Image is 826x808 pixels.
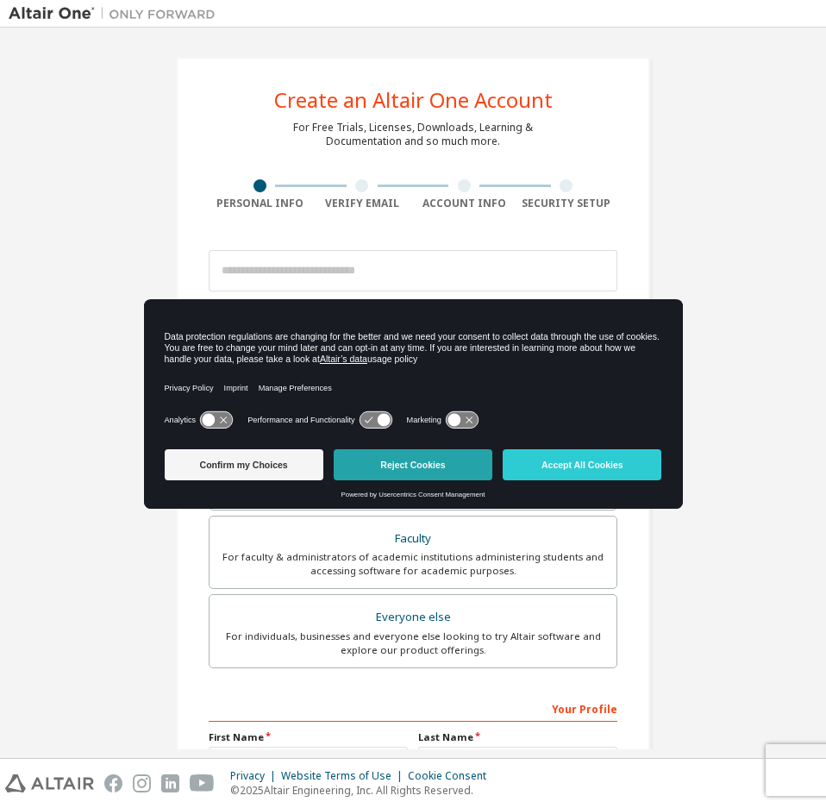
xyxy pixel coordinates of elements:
[190,774,215,792] img: youtube.svg
[293,121,533,148] div: For Free Trials, Licenses, Downloads, Learning & Documentation and so much more.
[220,527,606,551] div: Faculty
[5,774,94,792] img: altair_logo.svg
[220,550,606,578] div: For faculty & administrators of academic institutions administering students and accessing softwa...
[9,5,224,22] img: Altair One
[209,730,408,744] label: First Name
[230,769,281,783] div: Privacy
[311,197,414,210] div: Verify Email
[220,629,606,657] div: For individuals, businesses and everyone else looking to try Altair software and explore our prod...
[418,730,617,744] label: Last Name
[281,769,408,783] div: Website Terms of Use
[209,197,311,210] div: Personal Info
[161,774,179,792] img: linkedin.svg
[133,774,151,792] img: instagram.svg
[220,605,606,629] div: Everyone else
[408,769,497,783] div: Cookie Consent
[274,90,553,110] div: Create an Altair One Account
[230,783,497,798] p: © 2025 Altair Engineering, Inc. All Rights Reserved.
[209,694,617,722] div: Your Profile
[413,197,516,210] div: Account Info
[516,197,618,210] div: Security Setup
[104,774,122,792] img: facebook.svg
